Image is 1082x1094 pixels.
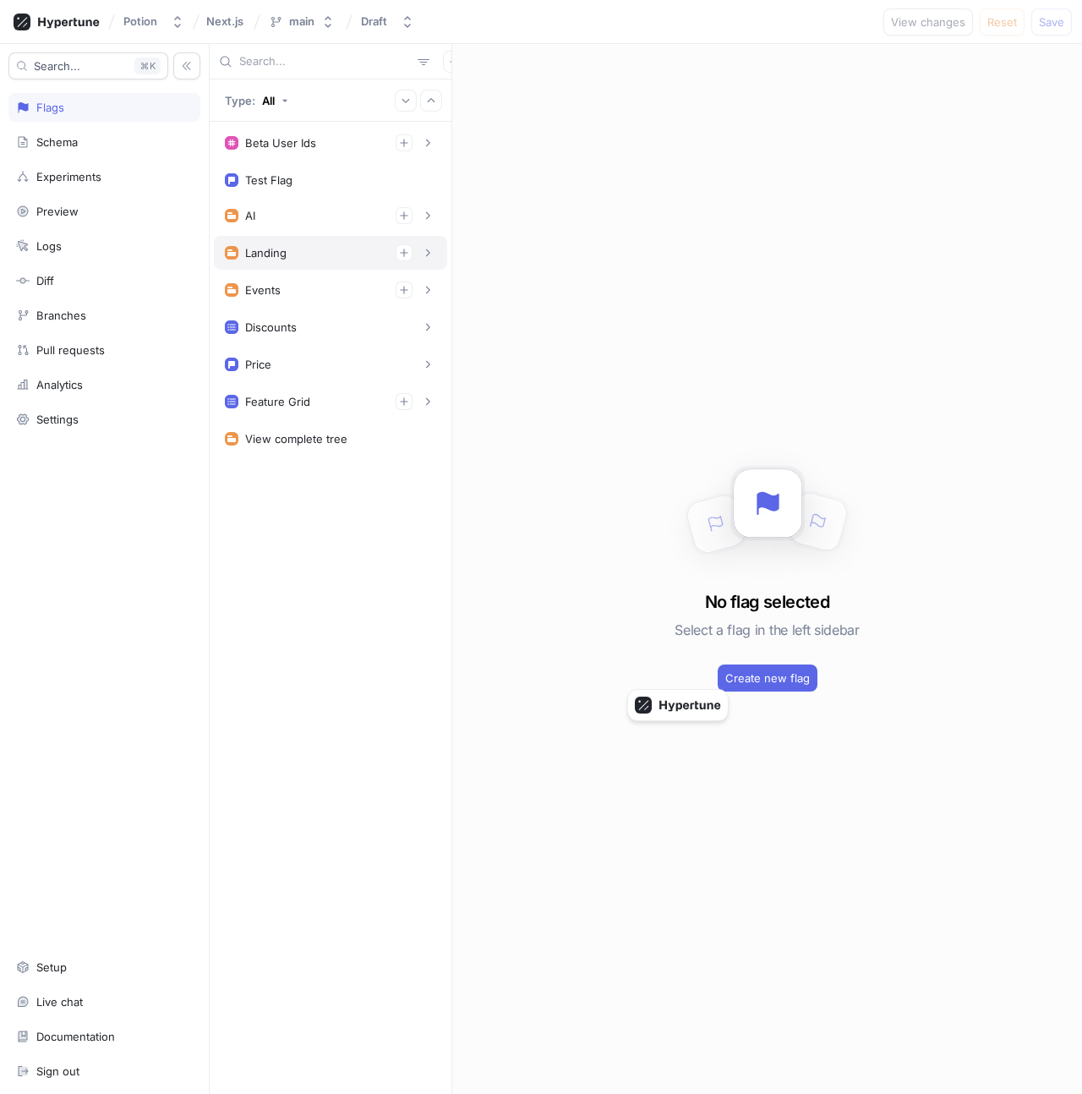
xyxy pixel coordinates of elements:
[8,1022,200,1051] a: Documentation
[245,173,292,187] div: Test Flag
[36,995,83,1009] div: Live chat
[245,209,255,222] div: AI
[675,615,859,645] h5: Select a flag in the left sidebar
[239,53,411,70] input: Search...
[36,309,86,322] div: Branches
[289,14,314,29] div: main
[36,1030,115,1043] div: Documentation
[36,1064,79,1078] div: Sign out
[36,343,105,357] div: Pull requests
[36,960,67,974] div: Setup
[225,94,255,107] p: Type:
[883,8,973,36] button: View changes
[36,170,101,183] div: Experiments
[361,14,387,29] div: Draft
[891,17,965,27] span: View changes
[36,135,78,149] div: Schema
[245,358,271,371] div: Price
[36,378,83,391] div: Analytics
[134,57,161,74] div: K
[262,8,342,36] button: main
[117,8,191,36] button: Potion
[262,94,275,107] div: All
[36,101,64,114] div: Flags
[34,61,80,71] span: Search...
[1039,17,1064,27] span: Save
[395,90,417,112] button: Expand all
[206,15,243,27] span: Next.js
[8,52,168,79] button: Search...K
[354,8,421,36] button: Draft
[718,665,817,692] button: Create new flag
[245,395,310,408] div: Feature Grid
[245,320,297,334] div: Discounts
[36,413,79,426] div: Settings
[123,14,157,29] div: Potion
[36,239,62,253] div: Logs
[245,246,287,260] div: Landing
[1031,8,1072,36] button: Save
[245,432,347,446] div: View complete tree
[987,17,1017,27] span: Reset
[36,205,79,218] div: Preview
[245,283,281,297] div: Events
[705,589,829,615] h3: No flag selected
[420,90,442,112] button: Collapse all
[725,673,810,683] span: Create new flag
[245,136,316,150] div: Beta User Ids
[219,85,294,115] button: Type: All
[980,8,1025,36] button: Reset
[36,274,54,287] div: Diff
